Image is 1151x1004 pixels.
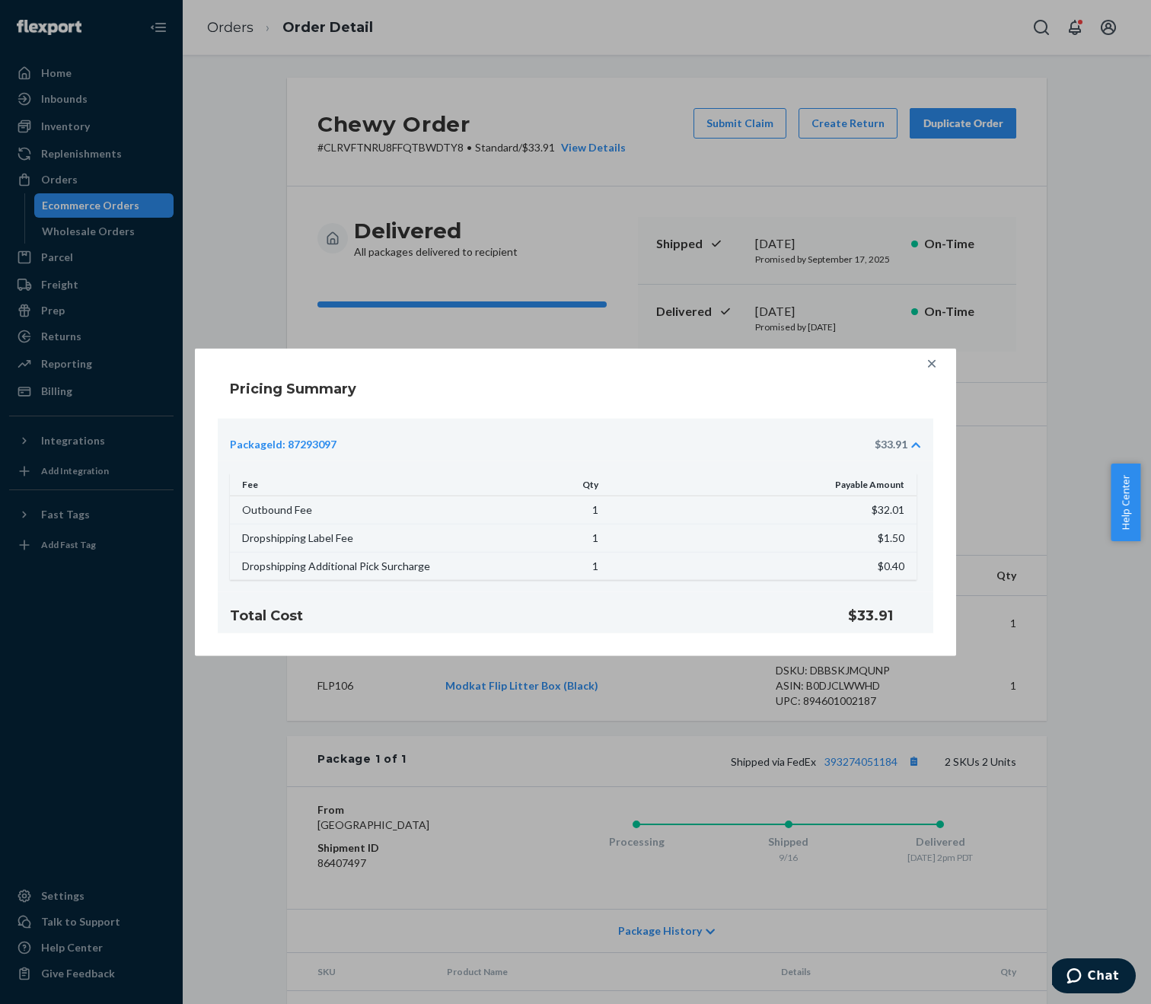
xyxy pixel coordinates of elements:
[230,378,356,398] h4: Pricing Summary
[607,473,917,496] th: Payable Amount
[230,496,470,524] td: Outbound Fee
[230,473,470,496] th: Fee
[470,496,607,524] td: 1
[230,552,470,580] td: Dropshipping Additional Pick Surcharge
[230,606,811,626] h4: Total Cost
[470,524,607,552] td: 1
[607,552,917,580] td: $0.40
[875,436,907,451] div: $33.91
[230,524,470,552] td: Dropshipping Label Fee
[470,552,607,580] td: 1
[36,11,67,24] span: Chat
[607,496,917,524] td: $32.01
[848,606,921,626] h4: $33.91
[230,436,336,451] div: PackageId: 87293097
[470,473,607,496] th: Qty
[607,524,917,552] td: $1.50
